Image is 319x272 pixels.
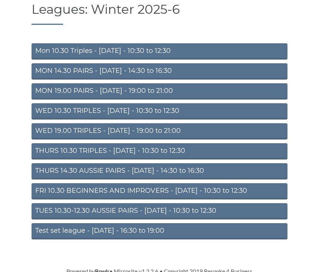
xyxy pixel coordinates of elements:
a: MON 14.30 PAIRS - [DATE] - 14:30 to 16:30 [32,63,287,80]
h1: Leagues: Winter 2025-6 [32,3,287,25]
a: MON 19.00 PAIRS - [DATE] - 19:00 to 21:00 [32,83,287,100]
a: WED 10.30 TRIPLES - [DATE] - 10:30 to 12:30 [32,103,287,120]
a: THURS 14.30 AUSSIE PAIRS - [DATE] - 14:30 to 16:30 [32,163,287,179]
a: FRI 10.30 BEGINNERS AND IMPROVERS - [DATE] - 10:30 to 12:30 [32,183,287,199]
a: Mon 10.30 Triples - [DATE] - 10:30 to 12:30 [32,43,287,60]
a: THURS 10.30 TRIPLES - [DATE] - 10:30 to 12:30 [32,143,287,159]
a: WED 19.00 TRIPLES - [DATE] - 19:00 to 21:00 [32,123,287,140]
a: TUES 10.30-12.30 AUSSIE PAIRS - [DATE] - 10:30 to 12:30 [32,203,287,219]
a: Test set league - [DATE] - 16:30 to 19:00 [32,223,287,239]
